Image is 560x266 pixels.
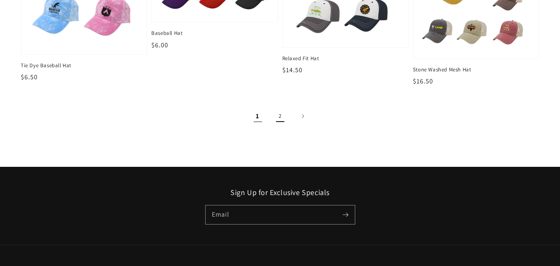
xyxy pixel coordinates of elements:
span: $14.50 [282,66,303,74]
span: $16.50 [413,77,433,85]
a: Page 2 [271,107,289,125]
span: $6.00 [151,41,168,49]
span: Baseball Hat [151,29,278,37]
span: Page 1 [249,107,267,125]
span: Relaxed Fit Hat [282,55,409,62]
span: Stone Washed Mesh Hat [413,66,539,73]
nav: Pagination [21,107,539,125]
a: Next page [293,107,312,125]
span: Tie Dye Baseball Hat [21,62,147,69]
span: $6.50 [21,73,38,81]
button: Subscribe [337,205,355,224]
h2: Sign Up for Exclusive Specials [21,188,539,197]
